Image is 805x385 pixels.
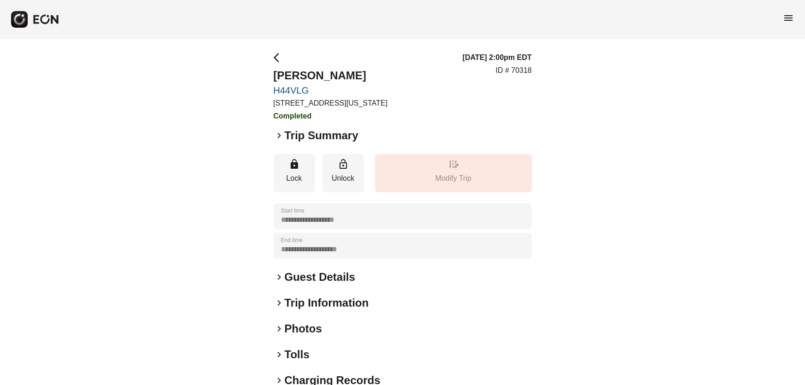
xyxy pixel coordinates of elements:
[278,173,310,184] p: Lock
[274,98,388,109] p: [STREET_ADDRESS][US_STATE]
[274,349,285,360] span: keyboard_arrow_right
[274,272,285,283] span: keyboard_arrow_right
[274,52,285,63] span: arrow_back_ios
[274,68,388,83] h2: [PERSON_NAME]
[463,52,532,63] h3: [DATE] 2:00pm EDT
[322,154,364,192] button: Unlock
[274,154,315,192] button: Lock
[285,270,355,284] h2: Guest Details
[327,173,359,184] p: Unlock
[274,323,285,334] span: keyboard_arrow_right
[495,65,531,76] p: ID # 70318
[289,159,300,170] span: lock
[274,111,388,122] h3: Completed
[338,159,349,170] span: lock_open
[285,321,322,336] h2: Photos
[285,128,358,143] h2: Trip Summary
[274,297,285,308] span: keyboard_arrow_right
[274,85,388,96] a: H44VLG
[783,12,794,24] span: menu
[274,130,285,141] span: keyboard_arrow_right
[285,347,310,362] h2: Tolls
[285,296,369,310] h2: Trip Information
